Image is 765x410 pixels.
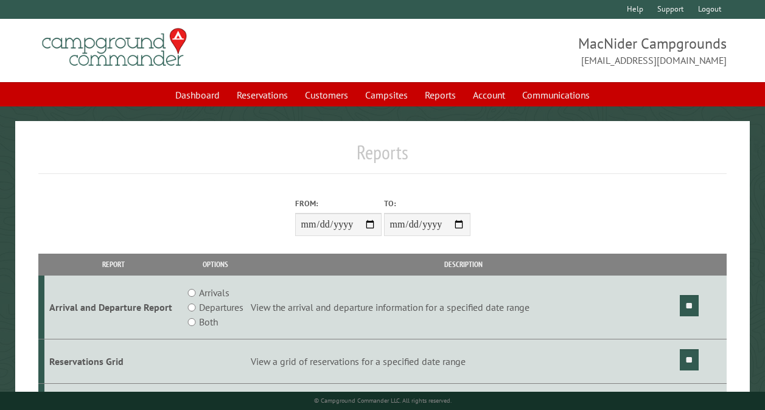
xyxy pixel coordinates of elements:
a: Reports [417,83,463,106]
a: Dashboard [168,83,227,106]
a: Customers [298,83,355,106]
small: © Campground Commander LLC. All rights reserved. [314,397,452,405]
label: Departures [199,300,243,314]
a: Campsites [358,83,415,106]
img: Campground Commander [38,24,190,71]
td: View the arrival and departure information for a specified date range [249,276,678,339]
a: Reservations [229,83,295,106]
td: Arrival and Departure Report [44,276,183,339]
th: Description [249,254,678,275]
span: MacNider Campgrounds [EMAIL_ADDRESS][DOMAIN_NAME] [383,33,727,68]
th: Report [44,254,183,275]
td: View a grid of reservations for a specified date range [249,339,678,384]
label: From: [295,198,382,209]
label: Both [199,314,218,329]
a: Account [466,83,512,106]
th: Options [182,254,249,275]
label: Arrivals [199,285,229,300]
h1: Reports [38,141,727,174]
label: To: [384,198,470,209]
td: Reservations Grid [44,339,183,384]
a: Communications [515,83,597,106]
